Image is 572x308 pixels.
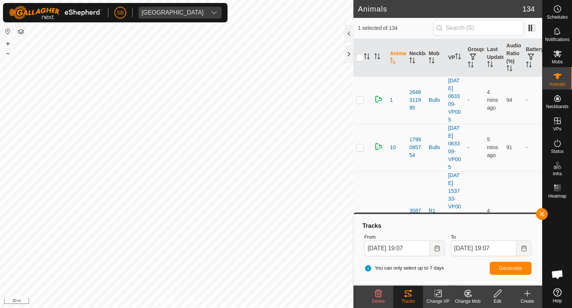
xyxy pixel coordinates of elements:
[503,39,523,77] th: Audio Ratio (%)
[445,39,464,77] th: VP
[409,207,423,230] div: 3587346028
[364,264,444,272] span: You can only select up to 7 days
[452,211,458,217] img: to
[545,37,569,42] span: Notifications
[487,208,498,229] span: 3 Sept 2025, 7:04 pm
[549,82,565,87] span: Animals
[207,7,222,19] div: dropdown trigger
[117,9,124,17] span: SB
[423,298,453,305] div: Change VP
[364,54,370,60] p-sorticon: Activate to sort
[523,124,542,171] td: -
[409,136,423,159] div: 1799085754
[429,59,435,65] p-sorticon: Activate to sort
[3,49,12,58] button: –
[430,241,445,256] button: Choose Date
[374,95,383,104] img: returning on
[487,136,498,158] span: 3 Sept 2025, 7:03 pm
[433,20,524,36] input: Search (S)
[553,172,562,176] span: Infra
[487,62,493,68] p-sorticon: Activate to sort
[429,96,442,104] div: Bulls
[551,149,563,154] span: Status
[468,63,474,69] p-sorticon: Activate to sort
[523,171,542,266] td: -
[552,60,563,64] span: Mobs
[546,263,569,286] a: Open chat
[465,39,484,77] th: Groups
[374,142,383,151] img: returning on
[523,39,542,77] th: Battery
[358,4,522,13] h2: Animals
[429,207,442,230] div: R1 Steers
[455,54,461,60] p-sorticon: Activate to sort
[517,241,531,256] button: Choose Date
[390,59,396,65] p-sorticon: Activate to sort
[506,97,512,103] span: 94
[16,27,25,36] button: Map Layers
[426,39,445,77] th: Mob
[358,24,433,32] span: 1 selected of 134
[409,59,415,65] p-sorticon: Activate to sort
[429,144,442,151] div: Bulls
[506,144,512,150] span: 91
[390,144,396,151] span: 10
[526,63,532,69] p-sorticon: Activate to sort
[484,39,503,77] th: Last Updated
[453,298,483,305] div: Change Mob
[523,76,542,124] td: -
[553,299,562,303] span: Help
[409,88,423,112] div: 2648311995
[372,299,385,304] span: Delete
[406,39,426,77] th: Neckband
[390,96,393,104] span: 1
[393,298,423,305] div: Tracks
[3,27,12,36] button: Reset Map
[553,127,561,131] span: VPs
[448,78,461,123] a: [DATE] 063309-VP005
[9,6,102,19] img: Gallagher Logo
[546,104,568,109] span: Neckbands
[465,124,484,171] td: -
[512,298,542,305] div: Create
[448,172,461,218] a: [DATE] 153733-VP002
[522,3,535,15] span: 134
[548,194,566,198] span: Heatmap
[374,54,380,60] p-sorticon: Activate to sort
[483,298,512,305] div: Edit
[487,89,498,111] span: 3 Sept 2025, 7:04 pm
[543,285,572,306] a: Help
[465,76,484,124] td: -
[184,298,206,305] a: Contact Us
[451,233,531,241] label: To
[499,265,522,271] span: Generate
[465,171,484,266] td: -
[3,39,12,48] button: +
[387,39,406,77] th: Animal
[364,233,445,241] label: From
[139,7,207,19] span: Tangihanga station
[490,262,531,275] button: Generate
[506,66,512,72] p-sorticon: Activate to sort
[547,15,568,19] span: Schedules
[147,298,175,305] a: Privacy Policy
[142,10,204,16] div: [GEOGRAPHIC_DATA]
[448,125,461,170] a: [DATE] 063309-VP005
[361,221,534,230] div: Tracks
